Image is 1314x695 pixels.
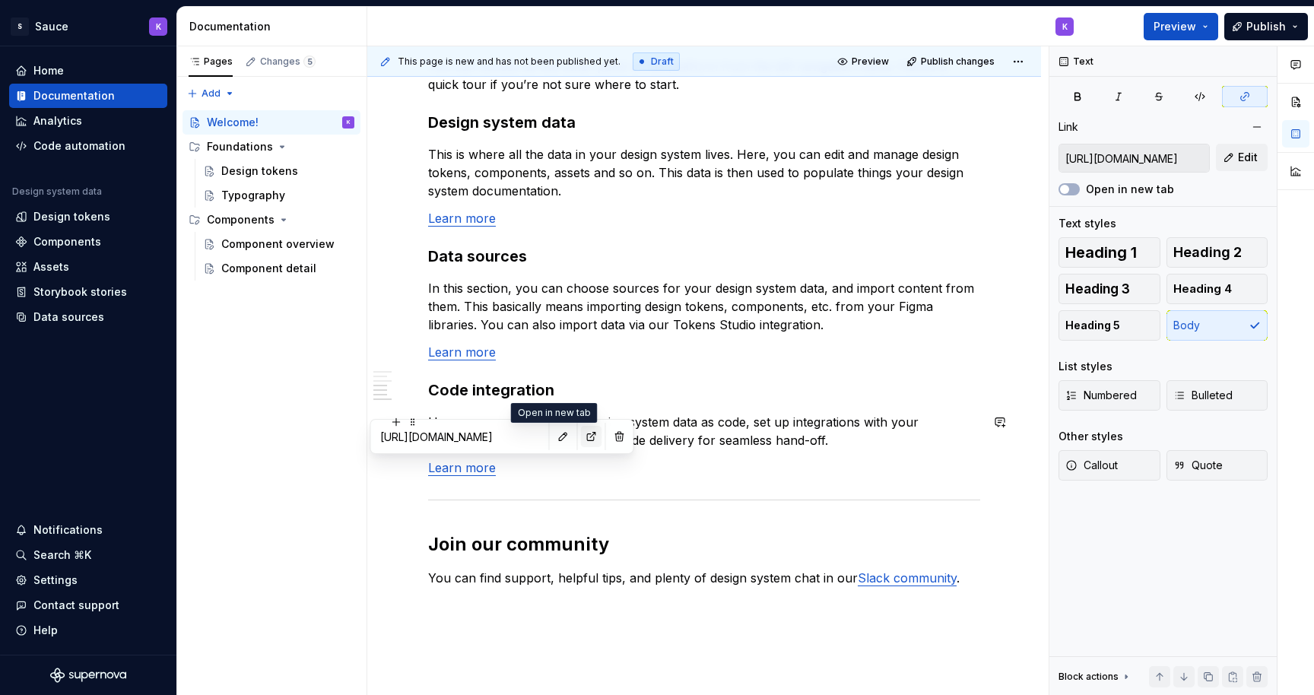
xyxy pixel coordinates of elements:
[428,569,980,587] p: You can find support, helpful tips, and plenty of design system chat in our .
[1058,237,1160,268] button: Heading 1
[651,56,674,68] span: Draft
[50,668,126,683] svg: Supernova Logo
[428,246,980,267] h3: Data sources
[1058,359,1112,374] div: List styles
[1065,245,1137,260] span: Heading 1
[9,518,167,542] button: Notifications
[9,255,167,279] a: Assets
[1058,671,1119,683] div: Block actions
[1173,458,1223,473] span: Quote
[1065,458,1118,473] span: Callout
[9,305,167,329] a: Data sources
[221,163,298,179] div: Design tokens
[852,56,889,68] span: Preview
[197,232,360,256] a: Component overview
[1166,380,1268,411] button: Bulleted
[9,230,167,254] a: Components
[9,280,167,304] a: Storybook stories
[1058,216,1116,231] div: Text styles
[1154,19,1196,34] span: Preview
[428,413,980,449] p: Here, you can export your design system data as code, set up integrations with your repositories,...
[9,109,167,133] a: Analytics
[1173,281,1232,297] span: Heading 4
[9,618,167,643] button: Help
[9,134,167,158] a: Code automation
[9,593,167,617] button: Contact support
[221,188,285,203] div: Typography
[1166,274,1268,304] button: Heading 4
[1058,310,1160,341] button: Heading 5
[33,547,91,563] div: Search ⌘K
[221,236,335,252] div: Component overview
[303,56,316,68] span: 5
[1065,281,1130,297] span: Heading 3
[858,570,957,586] a: Slack community
[182,110,360,135] a: Welcome!K
[1238,150,1258,165] span: Edit
[33,259,69,275] div: Assets
[1062,21,1068,33] div: K
[428,279,980,334] p: In this section, you can choose sources for your design system data, and import content from them...
[3,10,173,43] button: SSauceK
[428,379,980,401] h3: Code integration
[182,83,240,104] button: Add
[207,139,273,154] div: Foundations
[11,17,29,36] div: S
[1058,274,1160,304] button: Heading 3
[9,568,167,592] a: Settings
[1224,13,1308,40] button: Publish
[182,208,360,232] div: Components
[182,135,360,159] div: Foundations
[428,460,496,475] a: Learn more
[1216,144,1268,171] button: Edit
[182,110,360,281] div: Page tree
[1065,318,1120,333] span: Heading 5
[1058,119,1078,135] div: Link
[1065,388,1137,403] span: Numbered
[1086,182,1174,197] label: Open in new tab
[33,623,58,638] div: Help
[9,84,167,108] a: Documentation
[9,59,167,83] a: Home
[33,598,119,613] div: Contact support
[33,234,101,249] div: Components
[1058,429,1123,444] div: Other styles
[902,51,1001,72] button: Publish changes
[33,63,64,78] div: Home
[428,145,980,200] p: This is where all the data in your design system lives. Here, you can edit and manage design toke...
[197,159,360,183] a: Design tokens
[833,51,896,72] button: Preview
[1058,666,1132,687] div: Block actions
[1058,380,1160,411] button: Numbered
[511,403,598,423] div: Open in new tab
[202,87,221,100] span: Add
[1166,450,1268,481] button: Quote
[12,186,102,198] div: Design system data
[33,88,115,103] div: Documentation
[221,261,316,276] div: Component detail
[33,138,125,154] div: Code automation
[156,21,161,33] div: K
[1166,237,1268,268] button: Heading 2
[33,573,78,588] div: Settings
[1246,19,1286,34] span: Publish
[398,56,620,68] span: This page is new and has not been published yet.
[35,19,68,34] div: Sauce
[1058,450,1160,481] button: Callout
[1173,245,1242,260] span: Heading 2
[189,19,360,34] div: Documentation
[428,112,980,133] h3: Design system data
[197,256,360,281] a: Component detail
[9,543,167,567] button: Search ⌘K
[428,211,496,226] a: Learn more
[921,56,995,68] span: Publish changes
[33,284,127,300] div: Storybook stories
[428,344,496,360] a: Learn more
[197,183,360,208] a: Typography
[33,209,110,224] div: Design tokens
[260,56,316,68] div: Changes
[207,212,275,227] div: Components
[33,309,104,325] div: Data sources
[207,115,259,130] div: Welcome!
